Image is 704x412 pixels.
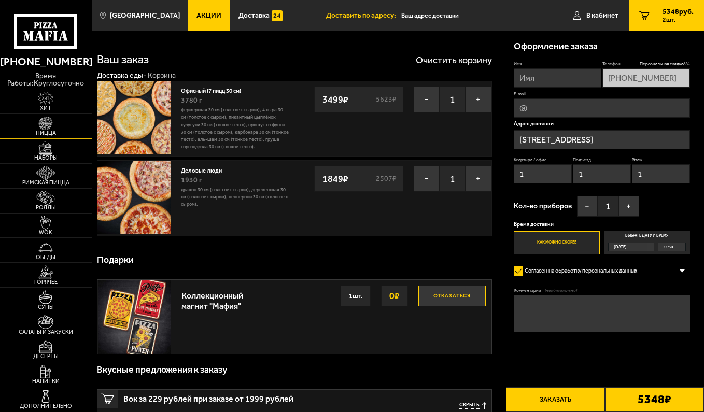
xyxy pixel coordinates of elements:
[181,85,248,94] a: Офисный (7 пицц 30 см)
[514,288,690,294] label: Комментарий
[514,68,601,88] input: Имя
[418,286,486,306] button: Отказаться
[598,196,618,217] span: 1
[602,68,689,88] input: +7 (
[440,166,466,192] span: 1
[663,8,694,16] span: 5348 руб.
[440,87,466,112] span: 1
[416,55,492,65] button: Очистить корзину
[401,6,542,25] input: Ваш адрес доставки
[514,231,600,254] label: Как можно скорее
[181,286,269,310] div: Коллекционный магнит "Мафия"
[97,280,492,353] a: Коллекционный магнит "Мафия"Отказаться0₽1шт.
[459,402,480,409] span: Скрыть
[320,90,351,109] strong: 3499 ₽
[97,365,227,374] h3: Вкусные предложения к заказу
[196,12,221,19] span: Акции
[387,286,402,306] strong: 0 ₽
[466,87,491,112] button: +
[181,165,229,174] a: Деловые люди
[375,175,398,182] s: 2507 ₽
[97,71,146,80] a: Доставка еды-
[181,106,289,150] p: Фермерская 30 см (толстое с сыром), 4 сыра 30 см (толстое с сыром), Пикантный цыплёнок сулугуни 3...
[545,288,577,294] span: (необязательно)
[148,71,176,80] div: Корзина
[614,243,627,251] span: [DATE]
[326,12,401,19] span: Доставить по адресу:
[375,96,398,103] s: 5623 ₽
[181,96,202,105] span: 3780 г
[514,264,644,278] label: Согласен на обработку персональных данных
[97,255,134,264] h3: Подарки
[181,176,202,184] span: 1930 г
[602,61,689,67] label: Телефон
[272,10,283,21] img: 15daf4d41897b9f0e9f617042186c801.svg
[640,61,690,67] span: Персональная скидка 8 %
[514,61,601,67] label: Имя
[341,286,371,306] div: 1 шт.
[506,387,605,412] button: Заказать
[663,17,694,23] span: 2 шт.
[514,222,690,228] p: Время доставки
[97,54,149,66] h1: Ваш заказ
[514,98,690,118] input: @
[123,390,360,403] span: Вок за 229 рублей при заказе от 1999 рублей
[414,166,440,192] button: −
[586,12,618,19] span: В кабинет
[514,91,690,97] label: E-mail
[466,166,491,192] button: +
[238,12,270,19] span: Доставка
[181,186,289,208] p: Дракон 30 см (толстое с сыром), Деревенская 30 см (толстое с сыром), Пепперони 30 см (толстое с с...
[514,121,690,127] p: Адрес доставки
[514,157,572,163] label: Квартира / офис
[618,196,639,217] button: +
[514,203,572,210] span: Кол-во приборов
[401,6,542,25] span: Санкт-Петербург, Большая Озёрная улица, 56
[320,169,351,189] strong: 1849 ₽
[573,157,631,163] label: Подъезд
[459,402,486,409] button: Скрыть
[638,394,671,406] b: 5348 ₽
[514,41,598,51] h3: Оформление заказа
[604,231,690,254] label: Выбрать дату и время
[110,12,180,19] span: [GEOGRAPHIC_DATA]
[664,243,673,251] span: 11:30
[577,196,598,217] button: −
[632,157,690,163] label: Этаж
[414,87,440,112] button: −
